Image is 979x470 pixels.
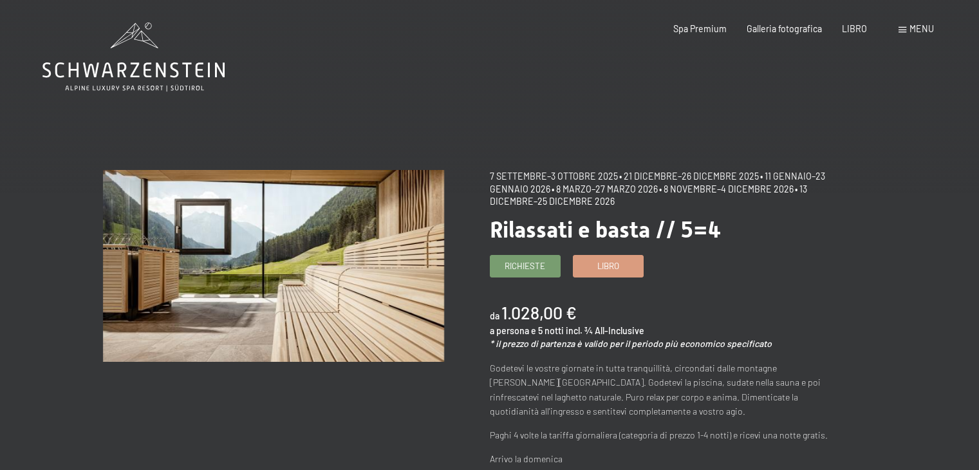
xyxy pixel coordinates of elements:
[505,261,545,271] font: Richieste
[842,23,867,34] a: LIBRO
[490,325,536,336] font: a persona e
[490,429,828,440] font: Paghi 4 volte la tariffa giornaliera (categoria di prezzo 1-4 notti) e ricevi una notte gratis.
[659,183,794,194] font: • 8 novembre–4 dicembre 2026
[490,310,499,321] font: da
[103,170,444,362] img: Rilassati e basta // 5=4
[538,325,564,336] font: 5 notti
[490,338,772,349] font: * il prezzo di partenza è valido per il periodo più economico specificato
[566,325,644,336] font: incl. ¾ All-Inclusive
[747,23,822,34] a: Galleria fotografica
[673,23,727,34] a: Spa Premium
[909,23,934,34] font: menu
[501,302,577,323] font: 1.028,00 €
[490,171,825,194] font: • 11 gennaio–23 gennaio 2026
[490,453,563,464] font: Arrivo la domenica
[619,171,759,182] font: • 21 dicembre–26 dicembre 2025
[597,261,619,271] font: Libro
[490,183,807,207] font: • 13 dicembre–25 dicembre 2026
[490,362,821,417] font: Godetevi le vostre giornate in tutta tranquillità, circondati dalle montagne [PERSON_NAME][GEOGRA...
[573,256,643,277] a: Libro
[490,256,560,277] a: Richieste
[490,171,618,182] font: 7 settembre–3 ottobre 2025
[552,183,658,194] font: • 8 marzo–27 marzo 2026
[490,216,721,243] font: Rilassati e basta // 5=4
